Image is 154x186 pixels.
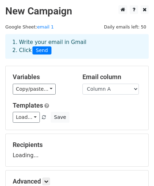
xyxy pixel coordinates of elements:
[13,102,43,109] a: Templates
[51,112,69,123] button: Save
[101,24,149,30] a: Daily emails left: 50
[13,112,40,123] a: Load...
[13,73,72,81] h5: Variables
[82,73,142,81] h5: Email column
[13,141,141,149] h5: Recipients
[13,178,141,185] h5: Advanced
[37,24,54,30] a: email 1
[5,5,149,17] h2: New Campaign
[13,84,56,95] a: Copy/paste...
[32,46,51,55] span: Send
[5,24,54,30] small: Google Sheet:
[7,38,147,54] div: 1. Write your email in Gmail 2. Click
[101,23,149,31] span: Daily emails left: 50
[13,141,141,159] div: Loading...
